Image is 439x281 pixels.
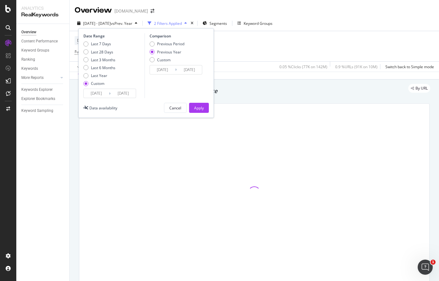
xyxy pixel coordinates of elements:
a: More Reports [21,74,59,81]
button: 2 Filters Applied [145,18,189,28]
div: Keyword Groups [21,47,49,54]
div: [DOMAIN_NAME] [114,8,148,14]
input: End Date [177,65,202,74]
button: Apply [189,103,209,113]
span: Full URL [75,49,88,54]
a: Keywords [21,65,65,72]
div: Custom [150,57,184,63]
div: Date Range [83,33,143,39]
div: Keywords [21,65,38,72]
div: Last 7 Days [91,41,111,47]
button: [DATE] - [DATE]vsPrev. Year [75,18,140,28]
div: 2 Filters Applied [154,21,182,26]
div: Explorer Bookmarks [21,96,55,102]
div: Keyword Groups [244,21,272,26]
div: legacy label [408,84,430,93]
div: Analytics [21,5,64,11]
a: Keyword Groups [21,47,65,54]
div: Switch back to Simple mode [385,64,434,69]
a: Explorer Bookmarks [21,96,65,102]
span: By URL [415,86,428,90]
span: vs Prev. Year [111,21,132,26]
button: Keyword Groups [235,18,275,28]
div: Keyword Sampling [21,107,53,114]
a: Overview [21,29,65,36]
a: Content Performance [21,38,65,45]
div: Last 28 Days [83,49,115,55]
div: Comparison [150,33,204,39]
span: 1 [431,260,436,265]
div: Last 3 Months [83,57,115,63]
div: More Reports [21,74,44,81]
div: Previous Year [150,49,184,55]
input: Start Date [150,65,175,74]
button: Switch back to Simple mode [383,62,434,72]
div: Last 28 Days [91,49,113,55]
div: Last Year [83,73,115,78]
span: [DATE] - [DATE] [83,21,111,26]
div: Ranking [21,56,35,63]
a: Ranking [21,56,65,63]
div: Apply [194,105,204,111]
div: 0.9 % URLs ( 91K on 10M ) [335,64,378,69]
button: Cancel [164,103,187,113]
div: Cancel [169,105,181,111]
a: Keyword Sampling [21,107,65,114]
div: 0.05 % Clicks ( 77K on 142M ) [279,64,327,69]
span: Device [77,38,89,43]
button: Segments [200,18,230,28]
div: Last 7 Days [83,41,115,47]
div: Previous Year [157,49,181,55]
button: Apply [75,62,93,72]
div: Custom [83,81,115,86]
div: times [189,20,195,26]
div: Custom [91,81,104,86]
div: arrow-right-arrow-left [151,9,154,13]
input: Start Date [84,89,109,98]
div: Last 3 Months [91,57,115,63]
div: Custom [157,57,171,63]
div: Overview [21,29,36,36]
div: Overview [75,5,112,16]
div: RealKeywords [21,11,64,19]
div: Content Performance [21,38,58,45]
a: Keywords Explorer [21,86,65,93]
div: Previous Period [150,41,184,47]
div: Last 6 Months [91,65,115,70]
div: Keywords Explorer [21,86,53,93]
div: Last Year [91,73,107,78]
iframe: Intercom live chat [418,260,433,275]
div: Data availability [89,105,117,111]
div: Last 6 Months [83,65,115,70]
input: End Date [111,89,136,98]
div: Previous Period [157,41,184,47]
span: Segments [209,21,227,26]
